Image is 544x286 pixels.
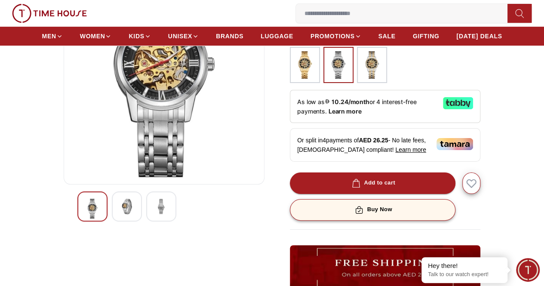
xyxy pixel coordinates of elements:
[216,28,243,44] a: BRANDS
[129,32,144,40] span: KIDS
[378,32,396,40] span: SALE
[12,4,87,23] img: ...
[294,51,316,79] img: ...
[261,32,293,40] span: LUGGAGE
[119,199,135,214] img: Kenneth Scott Men's Black Dial Mechanical Watch - K22311-GBGB
[361,51,383,79] img: ...
[428,261,501,270] div: Hey there!
[353,205,392,215] div: Buy Now
[261,28,293,44] a: LUGGAGE
[413,28,440,44] a: GIFTING
[42,28,63,44] a: MEN
[154,199,169,214] img: Kenneth Scott Men's Black Dial Mechanical Watch - K22311-GBGB
[216,32,243,40] span: BRANDS
[85,199,100,218] img: Kenneth Scott Men's Black Dial Mechanical Watch - K22311-GBGB
[516,258,540,282] div: Chat Widget
[328,51,349,79] img: ...
[290,172,455,194] button: Add to cart
[310,32,355,40] span: PROMOTIONS
[378,28,396,44] a: SALE
[456,28,502,44] a: [DATE] DEALS
[168,28,199,44] a: UNISEX
[310,28,361,44] a: PROMOTIONS
[413,32,440,40] span: GIFTING
[456,32,502,40] span: [DATE] DEALS
[428,271,501,278] p: Talk to our watch expert!
[359,137,388,144] span: AED 26.25
[129,28,151,44] a: KIDS
[290,199,455,221] button: Buy Now
[436,138,473,150] img: Tamara
[168,32,192,40] span: UNISEX
[290,128,480,162] div: Or split in 4 payments of - No late fees, [DEMOGRAPHIC_DATA] compliant!
[80,28,112,44] a: WOMEN
[42,32,56,40] span: MEN
[80,32,105,40] span: WOMEN
[350,178,395,188] div: Add to cart
[395,146,426,153] span: Learn more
